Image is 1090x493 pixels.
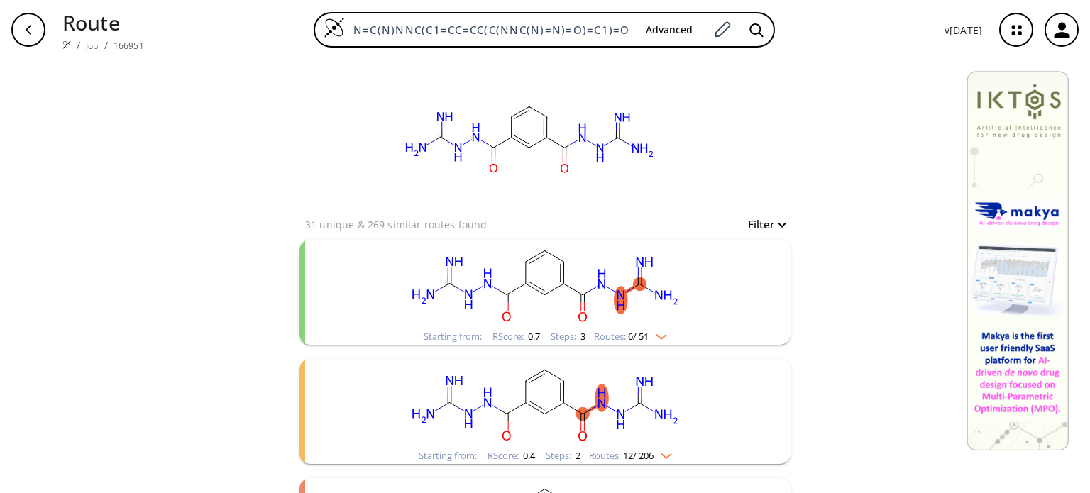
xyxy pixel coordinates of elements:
[77,38,80,52] li: /
[551,332,585,341] div: Steps :
[345,23,634,37] input: Enter SMILES
[492,332,540,341] div: RScore :
[546,451,580,460] div: Steps :
[360,359,730,448] svg: N=C(N)NNC(=O)c1cccc(C(=O)NNC(=N)N)c1
[424,332,482,341] div: Starting from:
[628,332,649,341] span: 6 / 51
[419,451,477,460] div: Starting from:
[360,240,730,328] svg: N=C(N)NNC(=O)c1cccc(C(=O)NNC(=N)N)c1
[578,330,585,343] span: 3
[967,71,1069,450] img: Banner
[62,7,144,38] p: Route
[324,17,345,38] img: Logo Spaya
[589,451,672,460] div: Routes:
[387,60,671,216] svg: N=C(N)NNC(C1=CC=CC(C(NNC(N)=N)=O)=C1)=O
[62,40,71,49] img: Spaya logo
[526,330,540,343] span: 0.7
[488,451,535,460] div: RScore :
[634,17,704,43] button: Advanced
[739,219,785,230] button: Filter
[114,40,144,52] a: 166951
[86,40,98,52] a: Job
[573,449,580,462] span: 2
[945,23,982,38] p: v [DATE]
[104,38,108,52] li: /
[594,332,667,341] div: Routes:
[654,448,672,459] img: Down
[623,451,654,460] span: 12 / 206
[521,449,535,462] span: 0.4
[649,328,667,340] img: Down
[305,217,487,232] p: 31 unique & 269 similar routes found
